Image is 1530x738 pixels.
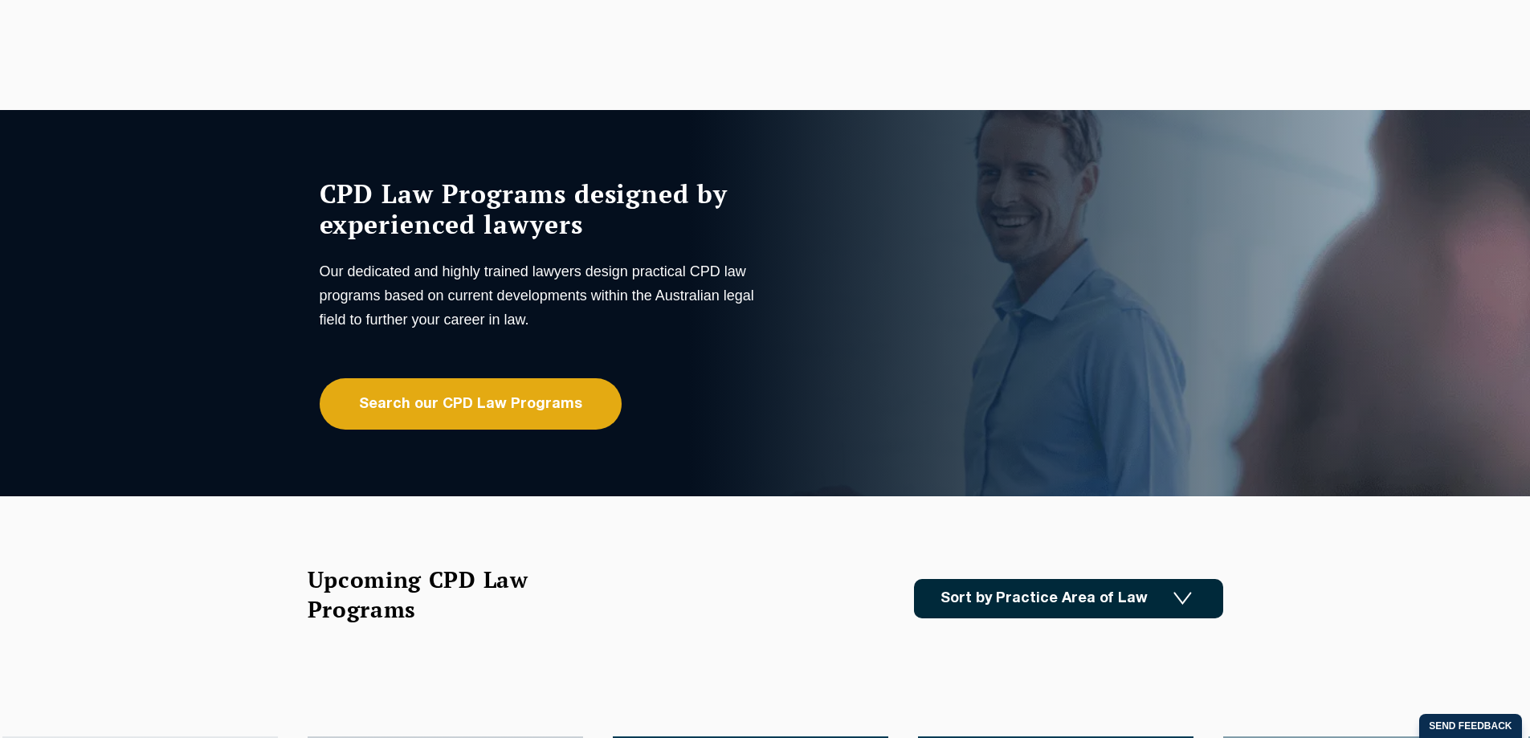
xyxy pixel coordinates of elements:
h2: Upcoming CPD Law Programs [308,565,569,624]
h1: CPD Law Programs designed by experienced lawyers [320,178,761,239]
img: Icon [1173,592,1192,605]
p: Our dedicated and highly trained lawyers design practical CPD law programs based on current devel... [320,259,761,332]
a: Sort by Practice Area of Law [914,579,1223,618]
a: Search our CPD Law Programs [320,378,622,430]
